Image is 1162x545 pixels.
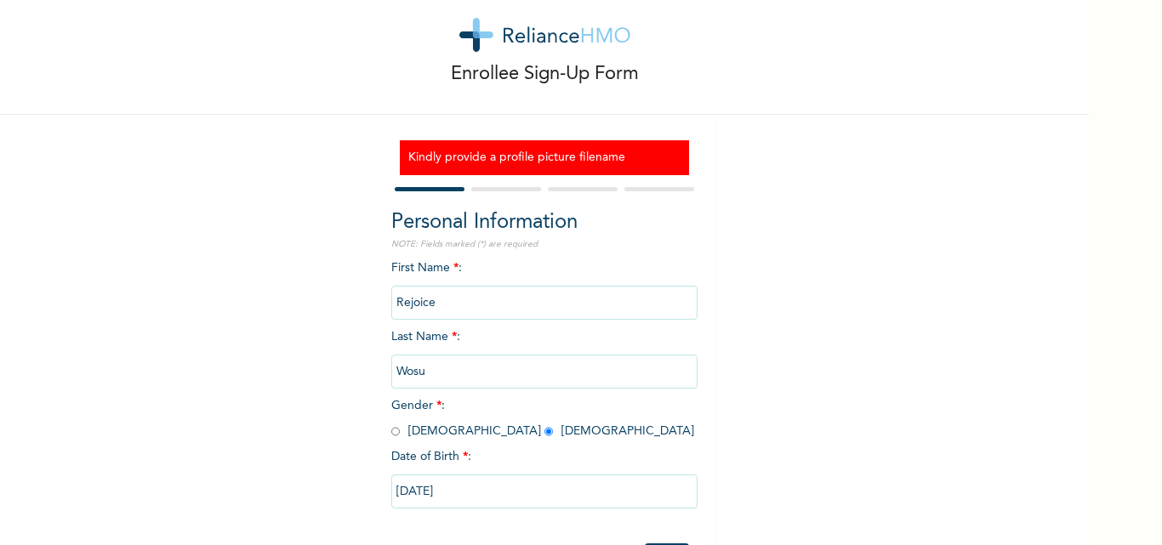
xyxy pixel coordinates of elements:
span: Last Name : [391,331,698,378]
p: Enrollee Sign-Up Form [451,60,639,88]
h3: Kindly provide a profile picture filename [408,149,681,167]
h2: Personal Information [391,207,698,238]
span: Date of Birth : [391,448,471,466]
input: Enter your first name [391,286,698,320]
p: NOTE: Fields marked (*) are required [391,238,698,251]
span: First Name : [391,262,698,309]
img: logo [459,18,630,52]
input: DD-MM-YYYY [391,474,698,508]
input: Enter your last name [391,355,698,389]
span: Gender : [DEMOGRAPHIC_DATA] [DEMOGRAPHIC_DATA] [391,400,694,437]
